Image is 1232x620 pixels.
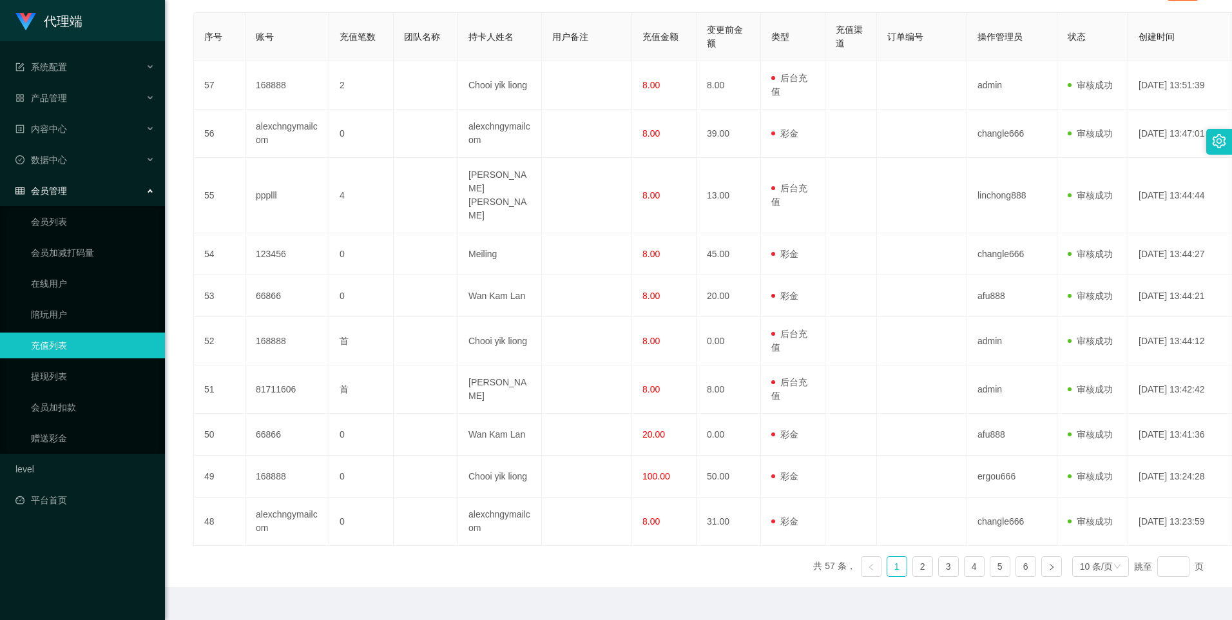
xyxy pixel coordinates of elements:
td: [DATE] 13:44:44 [1128,158,1231,233]
td: 0 [329,110,394,158]
td: 4 [329,158,394,233]
a: 代理端 [15,15,82,26]
td: 8.00 [697,365,761,414]
span: 内容中心 [15,124,67,134]
span: 审核成功 [1068,128,1113,139]
td: changle666 [967,498,1057,546]
span: 彩金 [771,249,798,259]
td: afu888 [967,414,1057,456]
td: [DATE] 13:47:01 [1128,110,1231,158]
td: 49 [194,456,245,498]
span: 审核成功 [1068,471,1113,481]
a: 4 [965,557,984,576]
span: 系统配置 [15,62,67,72]
td: 56 [194,110,245,158]
td: ergou666 [967,456,1057,498]
a: 赠送彩金 [31,425,155,451]
img: logo.9652507e.png [15,13,36,31]
td: [DATE] 13:42:42 [1128,365,1231,414]
span: 序号 [204,32,222,42]
div: 10 条/页 [1080,557,1113,576]
span: 充值笔数 [340,32,376,42]
span: 20.00 [642,429,665,440]
span: 8.00 [642,384,660,394]
td: 55 [194,158,245,233]
a: level [15,456,155,482]
span: 持卡人姓名 [468,32,514,42]
i: 图标: check-circle-o [15,155,24,164]
span: 审核成功 [1068,291,1113,301]
td: alexchngymailcom [245,498,329,546]
li: 3 [938,556,959,577]
a: 会员加减打码量 [31,240,155,266]
i: 图标: form [15,63,24,72]
td: 54 [194,233,245,275]
td: 20.00 [697,275,761,317]
td: alexchngymailcom [458,498,542,546]
span: 8.00 [642,128,660,139]
a: 会员列表 [31,209,155,235]
span: 操作管理员 [977,32,1023,42]
td: Chooi yik liong [458,61,542,110]
i: 图标: table [15,186,24,195]
li: 上一页 [861,556,881,577]
i: 图标: left [867,563,875,571]
span: 后台充值 [771,73,807,97]
td: 首 [329,365,394,414]
h1: 代理端 [44,1,82,42]
a: 陪玩用户 [31,302,155,327]
span: 后台充值 [771,377,807,401]
a: 提现列表 [31,363,155,389]
i: 图标: appstore-o [15,93,24,102]
a: 会员加扣款 [31,394,155,420]
td: 168888 [245,317,329,365]
td: [DATE] 13:23:59 [1128,498,1231,546]
span: 账号 [256,32,274,42]
span: 订单编号 [887,32,923,42]
span: 审核成功 [1068,336,1113,346]
td: 0 [329,456,394,498]
td: ppplll [245,158,329,233]
td: 0.00 [697,414,761,456]
i: 图标: right [1048,563,1055,571]
td: 66866 [245,414,329,456]
li: 5 [990,556,1010,577]
td: 8.00 [697,61,761,110]
td: afu888 [967,275,1057,317]
span: 充值渠道 [836,24,863,48]
span: 8.00 [642,190,660,200]
span: 8.00 [642,516,660,527]
span: 后台充值 [771,329,807,353]
td: 0 [329,233,394,275]
a: 1 [887,557,907,576]
td: 50.00 [697,456,761,498]
span: 类型 [771,32,789,42]
span: 用户备注 [552,32,588,42]
span: 8.00 [642,80,660,90]
td: [DATE] 13:44:12 [1128,317,1231,365]
td: [PERSON_NAME] [PERSON_NAME] [458,158,542,233]
td: changle666 [967,110,1057,158]
div: 跳至 页 [1134,556,1204,577]
span: 创建时间 [1139,32,1175,42]
li: 1 [887,556,907,577]
td: Wan Kam Lan [458,275,542,317]
td: [DATE] 13:51:39 [1128,61,1231,110]
li: 2 [912,556,933,577]
a: 5 [990,557,1010,576]
li: 4 [964,556,985,577]
span: 8.00 [642,336,660,346]
a: 6 [1016,557,1035,576]
a: 3 [939,557,958,576]
td: 48 [194,498,245,546]
td: 0 [329,498,394,546]
span: 彩金 [771,516,798,527]
a: 在线用户 [31,271,155,296]
td: Wan Kam Lan [458,414,542,456]
li: 共 57 条， [813,556,855,577]
span: 会员管理 [15,186,67,196]
td: 52 [194,317,245,365]
td: 168888 [245,456,329,498]
a: 图标: dashboard平台首页 [15,487,155,513]
span: 审核成功 [1068,190,1113,200]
